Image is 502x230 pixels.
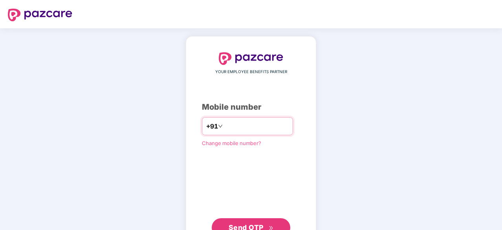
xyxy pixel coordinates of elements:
img: logo [8,9,72,21]
span: +91 [206,121,218,131]
span: YOUR EMPLOYEE BENEFITS PARTNER [215,69,287,75]
span: down [218,124,223,129]
img: logo [219,52,283,65]
div: Mobile number [202,101,300,113]
a: Change mobile number? [202,140,261,146]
